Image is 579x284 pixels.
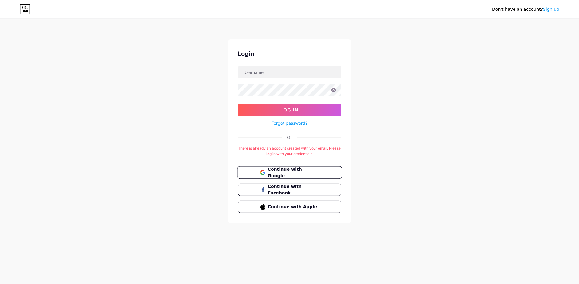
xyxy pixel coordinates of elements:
a: Continue with Google [238,166,341,179]
div: Don't have an account? [492,6,559,13]
a: Sign up [543,7,559,12]
span: Continue with Google [268,166,319,179]
button: Log In [238,104,341,116]
span: Log In [280,107,299,112]
a: Forgot password? [272,120,307,126]
div: There is already an account created with your email. Please log in with your credentials [238,146,341,157]
span: Continue with Facebook [268,183,319,196]
input: Username [238,66,341,78]
button: Continue with Facebook [238,184,341,196]
div: Login [238,49,341,58]
span: Continue with Apple [268,204,319,210]
button: Continue with Google [237,166,342,179]
div: Or [287,134,292,141]
button: Continue with Apple [238,201,341,213]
